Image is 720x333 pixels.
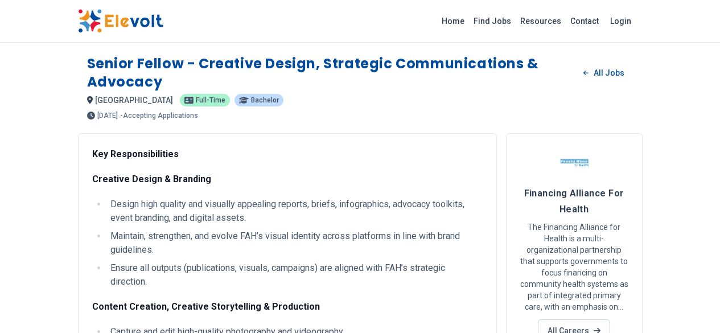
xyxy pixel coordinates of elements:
[524,188,624,215] span: Financing Alliance For Health
[663,278,720,333] iframe: Chat Widget
[469,12,516,30] a: Find Jobs
[107,198,483,225] li: Design high quality and visually appealing reports, briefs, infographics, advocacy toolkits, even...
[120,112,198,119] p: - Accepting Applications
[92,174,211,184] strong: Creative Design & Branding
[87,55,575,91] h1: Senior Fellow - Creative Design, Strategic Communications & Advocacy
[437,12,469,30] a: Home
[603,10,638,32] a: Login
[520,221,628,313] p: The Financing Alliance for Health is a multi-organizational partnership that supports governments...
[78,9,163,33] img: Elevolt
[107,229,483,257] li: Maintain, strengthen, and evolve FAH’s visual identity across platforms in line with brand guidel...
[95,96,173,105] span: [GEOGRAPHIC_DATA]
[196,97,225,104] span: Full-time
[97,112,118,119] span: [DATE]
[107,261,483,289] li: Ensure all outputs (publications, visuals, campaigns) are aligned with FAH’s strategic direction.
[566,12,603,30] a: Contact
[92,301,320,312] strong: Content Creation, Creative Storytelling & Production
[92,149,179,159] strong: Key Responsibilities
[516,12,566,30] a: Resources
[560,147,589,176] img: Financing Alliance For Health
[574,64,633,81] a: All Jobs
[251,97,279,104] span: Bachelor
